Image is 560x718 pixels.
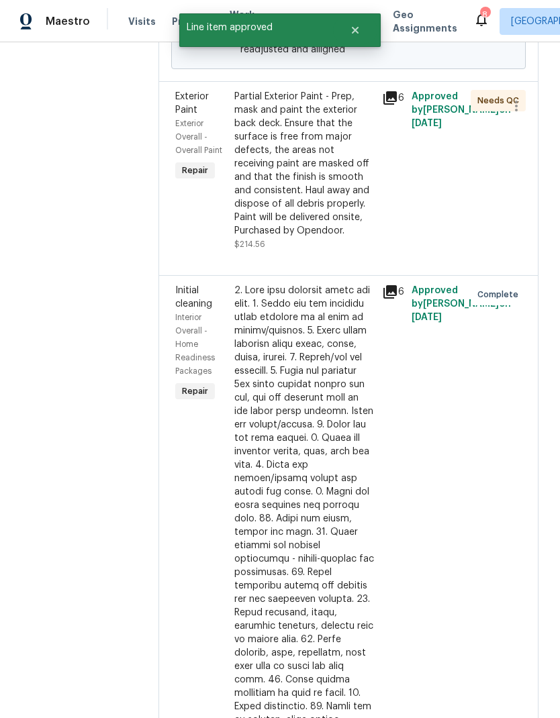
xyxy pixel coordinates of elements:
span: Needs QC [477,94,524,107]
span: Complete [477,288,524,301]
span: Exterior Paint [175,92,209,115]
span: $214.56 [234,240,265,248]
button: Close [333,17,377,44]
span: [DATE] [412,313,442,322]
span: Maestro [46,15,90,28]
span: Initial cleaning [175,286,212,309]
span: Visits [128,15,156,28]
span: [DATE] [412,119,442,128]
span: The garage door I censors had to be readjusted and alligned [240,32,442,54]
div: Partial Exterior Paint - Prep, mask and paint the exterior back deck. Ensure that the surface is ... [234,90,374,238]
div: 6 [382,90,404,106]
span: Repair [177,164,214,177]
span: Repair [177,384,214,398]
div: 8 [480,8,489,21]
span: Geo Assignments [393,8,457,35]
span: Approved by [PERSON_NAME] on [412,92,511,128]
span: Interior Overall - Home Readiness Packages [175,313,215,375]
span: Line item approved [179,13,333,42]
span: Exterior Overall - Overall Paint [175,119,222,154]
div: 6 [382,284,404,300]
span: Approved by [PERSON_NAME] on [412,286,511,322]
span: Work Orders [230,8,264,35]
span: Projects [172,15,214,28]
